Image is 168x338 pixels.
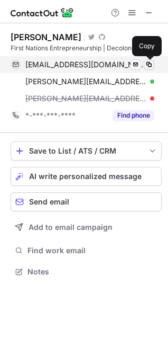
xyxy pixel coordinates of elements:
span: [PERSON_NAME][EMAIL_ADDRESS][DOMAIN_NAME] [25,94,146,103]
span: [EMAIL_ADDRESS][DOMAIN_NAME] [25,60,146,69]
div: [PERSON_NAME] [11,32,81,42]
span: Notes [27,267,157,277]
button: Send email [11,192,162,211]
span: Add to email campaign [29,223,113,232]
button: Reveal Button [113,110,154,121]
span: [PERSON_NAME][EMAIL_ADDRESS][DOMAIN_NAME] [25,77,146,86]
button: AI write personalized message [11,167,162,186]
span: AI write personalized message [29,172,142,181]
button: Find work email [11,243,162,258]
span: Find work email [27,246,157,255]
img: ContactOut v5.3.10 [11,6,74,19]
span: Send email [29,198,69,206]
div: Save to List / ATS / CRM [29,147,143,155]
button: save-profile-one-click [11,141,162,161]
button: Notes [11,264,162,279]
button: Add to email campaign [11,218,162,237]
div: First Nations Entrepreneurship | Decolonisation [11,43,162,53]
